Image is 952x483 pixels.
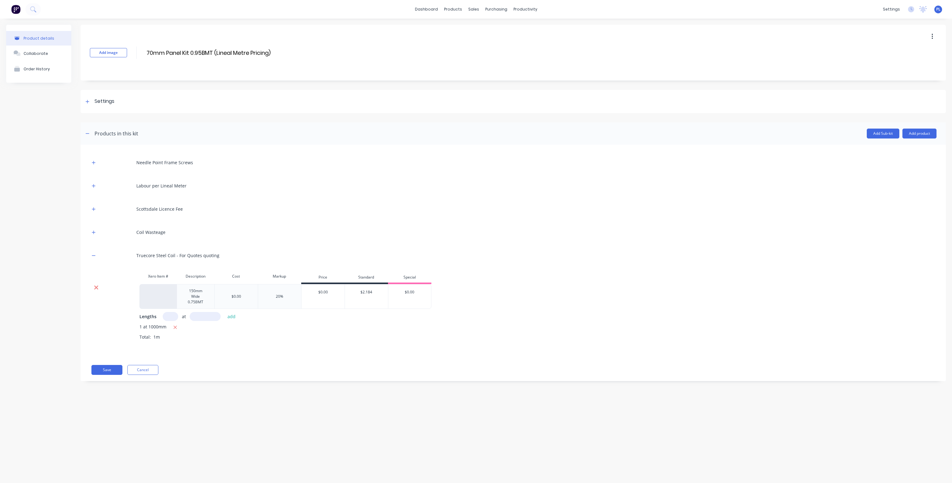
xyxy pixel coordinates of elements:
button: Add Sub-kit [867,129,899,138]
div: Xero Item # [139,270,177,283]
button: Cancel [127,365,158,375]
div: $2.184 [345,284,388,300]
button: Product details [6,31,71,46]
span: Total: [139,334,151,340]
span: at [182,313,186,320]
div: Truecore Steel Coil - For Quotes quoting [136,252,219,259]
div: Price [301,272,345,284]
span: 1m [151,334,162,340]
div: Scottsdale Licence Fee [136,206,183,212]
button: Add product [902,129,937,138]
div: Settings [95,98,114,105]
button: add [224,312,239,321]
div: Markup [258,270,301,283]
div: $0.00 [388,284,431,300]
div: Needle Point Frame Screws [136,159,193,166]
input: Enter kit name [146,48,273,57]
div: Labour per Lineal Meter [136,182,187,189]
div: 150mm Wide 0.75BMT [179,287,212,306]
a: dashboard [412,5,441,14]
div: $0.00 [302,284,345,300]
div: Standard [345,272,388,284]
div: Product details [24,36,54,41]
div: Description [177,270,214,283]
span: Lengths [139,313,156,320]
div: $0.00 [231,294,241,299]
div: Collaborate [24,51,48,56]
img: Factory [11,5,20,14]
button: Collaborate [6,46,71,61]
span: PL [936,7,941,12]
button: Save [91,365,122,375]
div: products [441,5,465,14]
div: sales [465,5,482,14]
div: Products in this kit [95,130,138,137]
div: 20% [276,294,283,299]
button: Add image [90,48,127,57]
span: 1 at 1000mm [139,323,166,331]
div: Cost [214,270,258,283]
button: Order History [6,61,71,77]
div: purchasing [482,5,510,14]
div: Special [388,272,431,284]
div: Order History [24,67,50,71]
div: productivity [510,5,540,14]
div: Coil Wasteage [136,229,165,235]
div: settings [880,5,903,14]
